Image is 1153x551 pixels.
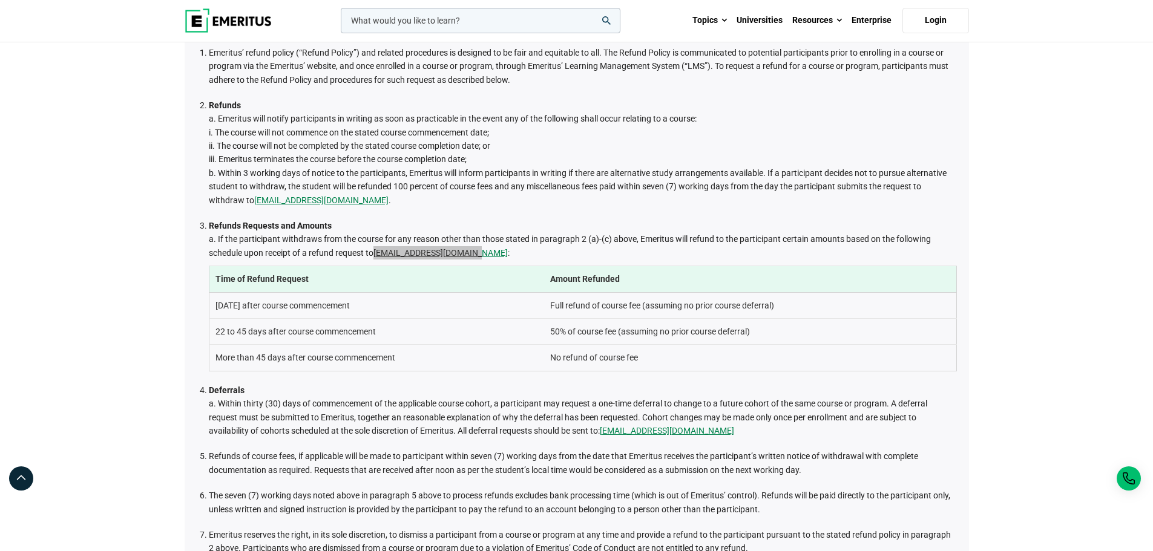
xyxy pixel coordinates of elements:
[209,141,490,151] span: ii. The course will not be completed by the stated course completion date; or
[209,221,332,230] strong: Refunds Requests and Amounts
[209,114,697,123] span: a. Emeritus will notify participants in writing as soon as practicable in the event any of the fo...
[209,345,544,371] td: More than 45 days after course commencement
[341,8,620,33] input: woocommerce-product-search-field-0
[544,266,956,292] th: Amount Refunded
[600,424,734,437] a: [EMAIL_ADDRESS][DOMAIN_NAME]
[209,154,467,164] span: iii. Emeritus terminates the course before the course completion date;
[544,345,956,371] td: No refund of course fee
[209,399,927,435] span: a. Within thirty (30) days of commencement of the applicable course cohort, a participant may req...
[254,194,389,207] a: [EMAIL_ADDRESS][DOMAIN_NAME]
[544,292,956,318] td: Full refund of course fee (assuming no prior course deferral)
[209,449,957,477] li: Refunds of course fees, if applicable will be made to participant within seven (7) working days f...
[209,266,544,292] th: Time of Refund Request
[209,46,957,86] li: Emeritus’ refund policy (“Refund Policy”) and related procedures is designed to be fair and equit...
[209,319,544,345] td: 22 to 45 days after course commencement
[209,489,957,516] li: The seven (7) working days noted above in paragraph 5 above to process refunds excludes bank proc...
[209,385,245,395] strong: Deferrals
[544,319,956,345] td: 50% of course fee (assuming no prior course deferral)
[209,100,241,110] strong: Refunds
[902,8,969,33] a: Login
[209,292,544,318] td: [DATE] after course commencement
[373,246,508,259] a: [EMAIL_ADDRESS][DOMAIN_NAME]
[209,168,947,205] span: b. Within 3 working days of notice to the participants, Emeritus will inform participants in writ...
[209,234,931,257] span: a. If the participant withdraws from the course for any reason other than those stated in paragra...
[209,128,489,137] span: i. The course will not commence on the stated course commencement date;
